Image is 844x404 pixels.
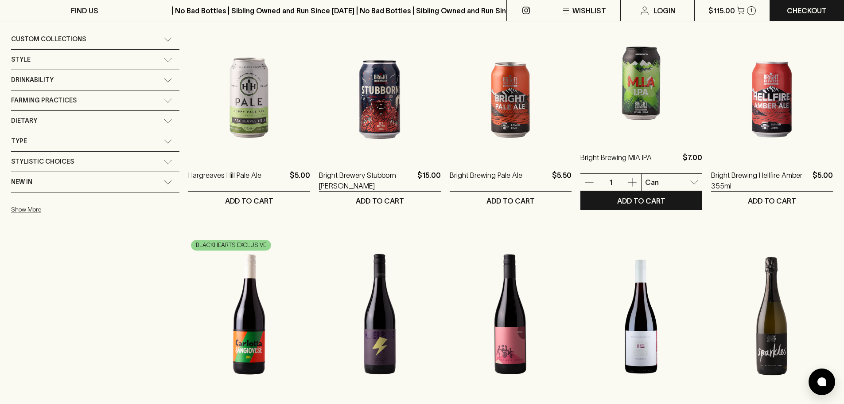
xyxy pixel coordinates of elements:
[319,1,441,157] img: Bright Brewery Stubborn Stout
[11,111,179,131] div: Dietary
[290,170,310,191] p: $5.00
[11,156,74,167] span: Stylistic Choices
[653,5,676,16] p: Login
[11,131,179,151] div: Type
[11,136,27,147] span: Type
[813,170,833,191] p: $5.00
[11,50,179,70] div: Style
[580,152,652,173] a: Bright Brewing MIA IPA
[750,8,752,13] p: 1
[11,177,32,188] span: New In
[600,177,621,187] p: 1
[11,172,179,192] div: New In
[617,196,665,206] p: ADD TO CART
[356,196,404,206] p: ADD TO CART
[11,90,179,110] div: Farming Practices
[552,170,572,191] p: $5.50
[580,192,702,210] button: ADD TO CART
[319,192,441,210] button: ADD TO CART
[188,237,310,392] img: Carlotta Sangiovese 2023
[683,152,702,173] p: $7.00
[11,115,37,126] span: Dietary
[711,1,833,157] img: Bright Brewing Hellfire Amber 355ml
[708,5,735,16] p: $115.00
[225,196,273,206] p: ADD TO CART
[450,192,572,210] button: ADD TO CART
[450,1,572,157] img: Bright Brewing Pale Ale
[11,54,31,65] span: Style
[642,173,702,191] div: Can
[417,170,441,191] p: $15.00
[188,1,310,157] img: Hargreaves Hill Pale Ale
[11,152,179,172] div: Stylistic Choices
[11,200,127,219] button: Show More
[817,377,826,386] img: bubble-icon
[11,29,179,49] div: Custom Collections
[450,237,572,392] img: Renner Sistas Zweigelt 2022
[748,196,796,206] p: ADD TO CART
[319,237,441,392] img: Higher Plane Time for Heroes Malbec 2023
[711,192,833,210] button: ADD TO CART
[11,34,86,45] span: Custom Collections
[486,196,535,206] p: ADD TO CART
[11,95,77,106] span: Farming Practices
[319,170,414,191] a: Bright Brewery Stubborn [PERSON_NAME]
[580,237,702,392] img: Mornington Estate Pinot Noir 2024
[71,5,98,16] p: FIND US
[11,75,54,86] span: Drinkability
[188,170,261,191] a: Hargreaves Hill Pale Ale
[11,70,179,90] div: Drinkability
[787,5,827,16] p: Checkout
[450,170,522,191] a: Bright Brewing Pale Ale
[645,177,659,188] p: Can
[711,237,833,392] img: Georgie Orbach Sparkles Cuvée Brut NV
[711,170,809,191] a: Bright Brewing Hellfire Amber 355ml
[572,5,606,16] p: Wishlist
[188,192,310,210] button: ADD TO CART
